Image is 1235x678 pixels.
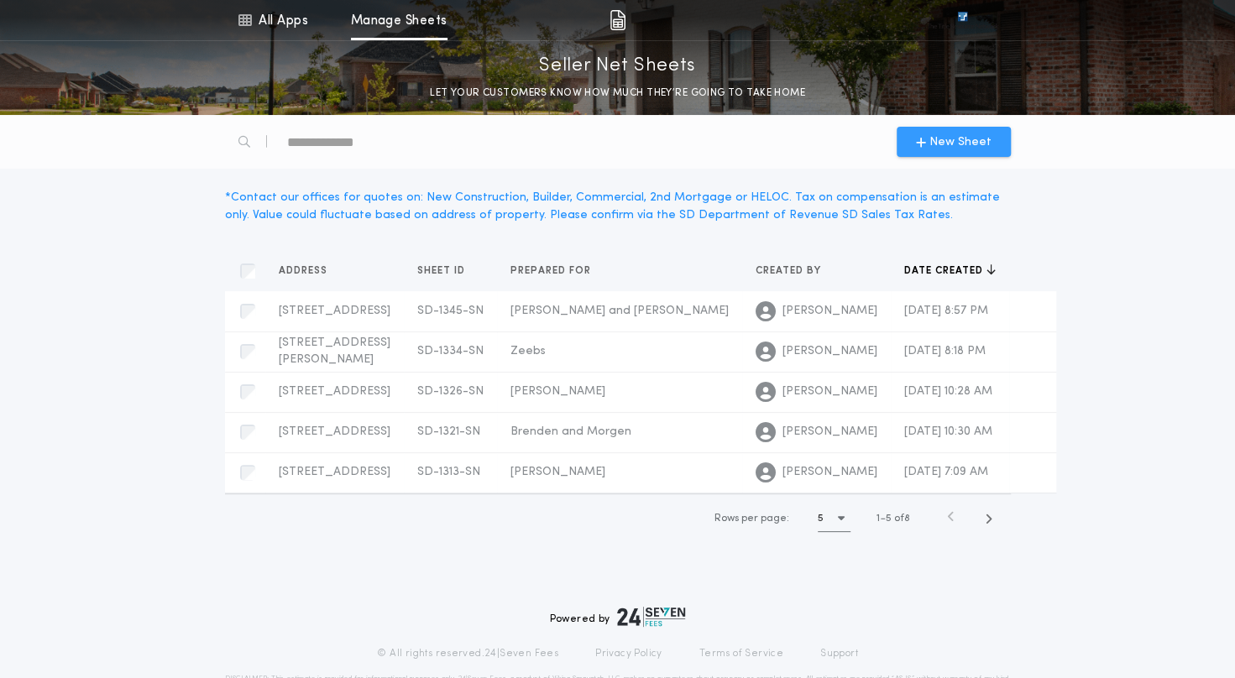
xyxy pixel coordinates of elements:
[510,385,605,398] span: [PERSON_NAME]
[894,511,910,526] span: of 8
[904,264,986,278] span: Date created
[756,263,834,279] button: Created by
[225,189,1011,224] div: * Contact our offices for quotes on: New Construction, Builder, Commercial, 2nd Mortgage or HELOC...
[927,12,997,29] img: vs-icon
[617,607,686,627] img: logo
[550,607,686,627] div: Powered by
[782,464,877,481] span: [PERSON_NAME]
[595,647,662,660] a: Privacy Policy
[279,425,390,438] span: [STREET_ADDRESS]
[820,647,858,660] a: Support
[279,263,340,279] button: Address
[886,514,892,524] span: 5
[510,425,631,438] span: Brenden and Morgen
[417,385,484,398] span: SD-1326-SN
[818,505,850,532] button: 5
[904,345,986,357] span: [DATE] 8:18 PM
[904,305,988,317] span: [DATE] 8:57 PM
[417,345,484,357] span: SD-1334-SN
[782,383,877,400] span: [PERSON_NAME]
[510,305,729,317] span: [PERSON_NAME] and [PERSON_NAME]
[279,336,390,366] span: [STREET_ADDRESS][PERSON_NAME]
[897,127,1011,157] button: New Sheet
[929,133,992,151] span: New Sheet
[279,264,331,278] span: Address
[417,425,480,438] span: SD-1321-SN
[417,264,468,278] span: Sheet ID
[417,263,478,279] button: Sheet ID
[782,343,877,360] span: [PERSON_NAME]
[377,647,558,660] p: © All rights reserved. 24|Seven Fees
[818,510,824,527] h1: 5
[782,303,877,320] span: [PERSON_NAME]
[610,10,625,30] img: img
[279,385,390,398] span: [STREET_ADDRESS]
[877,514,880,524] span: 1
[699,647,783,660] a: Terms of Service
[510,345,546,357] span: Zeebs
[904,425,992,438] span: [DATE] 10:30 AM
[417,305,484,317] span: SD-1345-SN
[417,466,480,478] span: SD-1313-SN
[782,424,877,441] span: [PERSON_NAME]
[510,264,594,278] span: Prepared for
[279,305,390,317] span: [STREET_ADDRESS]
[756,264,824,278] span: Created by
[510,466,605,478] span: [PERSON_NAME]
[430,85,805,102] p: LET YOUR CUSTOMERS KNOW HOW MUCH THEY’RE GOING TO TAKE HOME
[539,53,696,80] p: Seller Net Sheets
[714,514,789,524] span: Rows per page:
[904,263,996,279] button: Date created
[279,466,390,478] span: [STREET_ADDRESS]
[904,385,992,398] span: [DATE] 10:28 AM
[904,466,988,478] span: [DATE] 7:09 AM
